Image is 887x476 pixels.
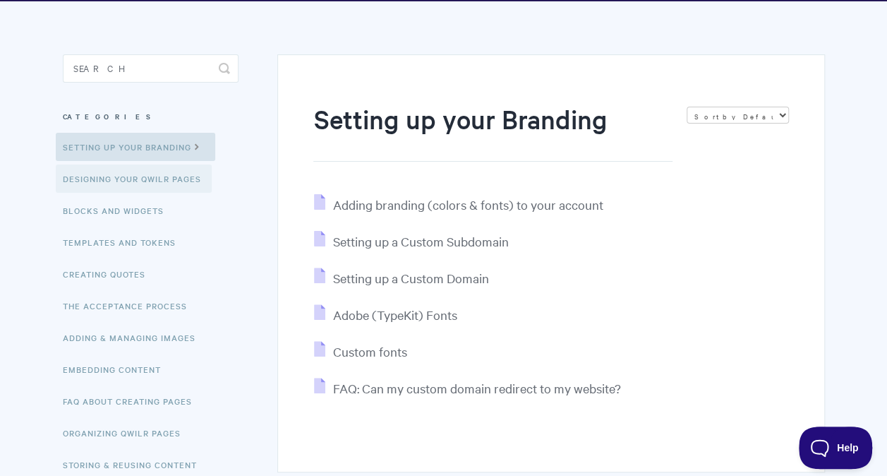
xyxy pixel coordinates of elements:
[63,292,198,320] a: The Acceptance Process
[56,133,215,161] a: Setting up your Branding
[63,260,156,288] a: Creating Quotes
[63,387,203,415] a: FAQ About Creating Pages
[332,343,406,359] span: Custom fonts
[63,419,191,447] a: Organizing Qwilr Pages
[63,196,174,225] a: Blocks and Widgets
[56,165,212,193] a: Designing Your Qwilr Pages
[332,380,620,396] span: FAQ: Can my custom domain redirect to my website?
[799,427,873,469] iframe: Toggle Customer Support
[63,54,239,83] input: Search
[314,380,620,396] a: FAQ: Can my custom domain redirect to my website?
[314,233,508,249] a: Setting up a Custom Subdomain
[63,323,206,352] a: Adding & Managing Images
[314,343,406,359] a: Custom fonts
[313,101,672,162] h1: Setting up your Branding
[332,307,457,323] span: Adobe (TypeKit) Fonts
[332,233,508,249] span: Setting up a Custom Subdomain
[687,107,789,124] select: Page reloads on selection
[314,270,488,286] a: Setting up a Custom Domain
[332,196,603,213] span: Adding branding (colors & fonts) to your account
[314,196,603,213] a: Adding branding (colors & fonts) to your account
[314,307,457,323] a: Adobe (TypeKit) Fonts
[63,228,186,256] a: Templates and Tokens
[63,355,171,383] a: Embedding Content
[63,104,239,129] h3: Categories
[332,270,488,286] span: Setting up a Custom Domain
